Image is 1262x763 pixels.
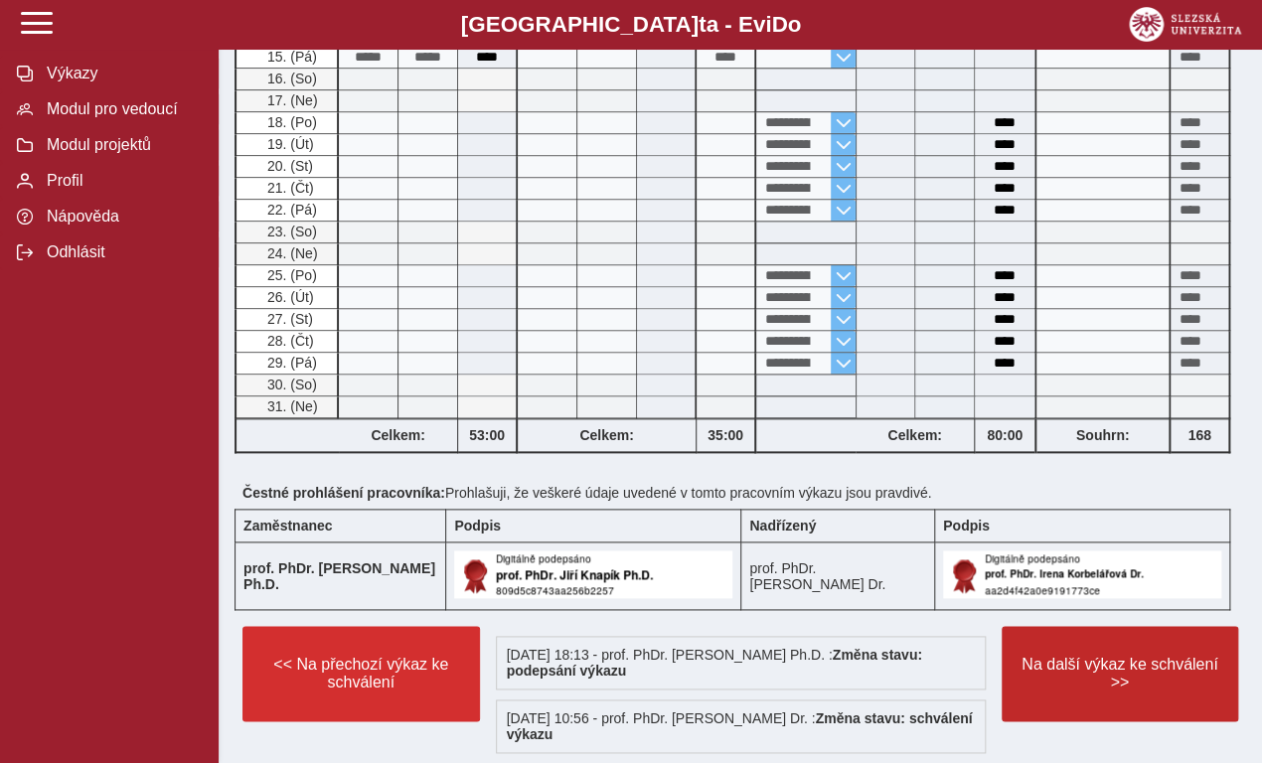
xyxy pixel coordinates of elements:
[454,550,732,598] img: Digitálně podepsáno uživatelem
[1002,626,1239,721] button: Na další výkaz ke schválení >>
[339,427,457,443] b: Celkem:
[1019,656,1222,691] span: Na další výkaz ke schválení >>
[518,427,696,443] b: Celkem:
[496,699,986,753] div: [DATE] 10:56 - prof. PhDr. [PERSON_NAME] Dr. :
[771,12,787,37] span: D
[1171,427,1228,443] b: 168
[242,626,480,721] button: << Na přechozí výkaz ke schválení
[496,636,986,689] div: [DATE] 18:13 - prof. PhDr. [PERSON_NAME] Ph.D. :
[263,377,317,392] span: 30. (So)
[263,355,317,371] span: 29. (Pá)
[242,485,445,501] b: Čestné prohlášení pracovníka:
[507,710,973,742] b: Změna stavu: schválení výkazu
[41,65,202,82] span: Výkazy
[507,647,922,679] b: Změna stavu: podepsání výkazu
[263,224,317,239] span: 23. (So)
[263,180,314,196] span: 21. (Čt)
[263,49,317,65] span: 15. (Pá)
[60,12,1202,38] b: [GEOGRAPHIC_DATA] a - Evi
[41,136,202,154] span: Modul projektů
[263,398,318,414] span: 31. (Ne)
[788,12,802,37] span: o
[235,477,1246,509] div: Prohlašuji, že veškeré údaje uvedené v tomto pracovním výkazu jsou pravdivé.
[263,333,314,349] span: 28. (Čt)
[454,518,501,534] b: Podpis
[1129,7,1241,42] img: logo_web_su.png
[699,12,706,37] span: t
[263,289,314,305] span: 26. (Út)
[263,311,313,327] span: 27. (St)
[263,245,318,261] span: 24. (Ne)
[263,267,317,283] span: 25. (Po)
[263,202,317,218] span: 22. (Pá)
[41,208,202,226] span: Nápověda
[243,560,435,592] b: prof. PhDr. [PERSON_NAME] Ph.D.
[856,427,974,443] b: Celkem:
[263,136,314,152] span: 19. (Út)
[697,427,754,443] b: 35:00
[263,71,317,86] span: 16. (So)
[943,518,990,534] b: Podpis
[943,550,1221,598] img: Digitálně podepsáno uživatelem
[243,518,332,534] b: Zaměstnanec
[41,243,202,261] span: Odhlásit
[263,92,318,108] span: 17. (Ne)
[975,427,1034,443] b: 80:00
[259,656,463,691] span: << Na přechozí výkaz ke schválení
[458,427,516,443] b: 53:00
[741,542,935,610] td: prof. PhDr. [PERSON_NAME] Dr.
[41,172,202,190] span: Profil
[41,100,202,118] span: Modul pro vedoucí
[263,114,317,130] span: 18. (Po)
[263,158,313,174] span: 20. (St)
[1076,427,1130,443] b: Souhrn:
[749,518,816,534] b: Nadřízený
